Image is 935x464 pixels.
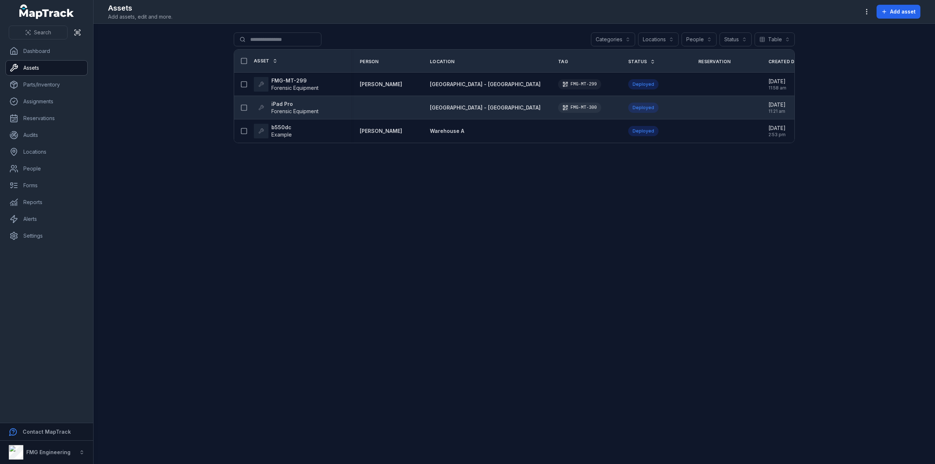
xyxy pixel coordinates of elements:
[558,103,601,113] div: FMG-MT-300
[720,32,752,46] button: Status
[6,161,87,176] a: People
[430,59,454,65] span: Location
[271,108,318,114] span: Forensic Equipment
[254,124,292,138] a: b550dcExample
[34,29,51,36] span: Search
[108,3,172,13] h2: Assets
[628,59,647,65] span: Status
[698,59,730,65] span: Reservation
[638,32,679,46] button: Locations
[628,79,659,89] div: Deployed
[591,32,635,46] button: Categories
[755,32,795,46] button: Table
[6,195,87,210] a: Reports
[890,8,916,15] span: Add asset
[558,79,601,89] div: FMG-MT-299
[254,58,270,64] span: Asset
[271,131,292,138] span: Example
[254,58,278,64] a: Asset
[6,212,87,226] a: Alerts
[108,13,172,20] span: Add assets, edit and more.
[768,124,786,138] time: 2/10/2025, 2:53:37 PM
[768,132,786,138] span: 2:53 pm
[768,124,786,132] span: [DATE]
[768,59,804,65] span: Created Date
[768,101,786,114] time: 9/30/2025, 11:21:53 AM
[254,77,318,92] a: FMG-MT-299Forensic Equipment
[6,61,87,75] a: Assets
[19,4,74,19] a: MapTrack
[6,77,87,92] a: Parts/Inventory
[430,81,541,87] span: [GEOGRAPHIC_DATA] - [GEOGRAPHIC_DATA]
[768,59,812,65] a: Created Date
[23,429,71,435] strong: Contact MapTrack
[558,59,568,65] span: Tag
[6,44,87,58] a: Dashboard
[768,108,786,114] span: 11:21 am
[271,85,318,91] span: Forensic Equipment
[768,78,786,85] span: [DATE]
[271,124,292,131] strong: b550dc
[360,59,379,65] span: Person
[6,128,87,142] a: Audits
[768,101,786,108] span: [DATE]
[254,100,318,115] a: iPad ProForensic Equipment
[430,127,464,135] a: Warehouse A
[26,449,70,455] strong: FMG Engineering
[430,81,541,88] a: [GEOGRAPHIC_DATA] - [GEOGRAPHIC_DATA]
[360,81,402,88] a: [PERSON_NAME]
[271,77,318,84] strong: FMG-MT-299
[6,229,87,243] a: Settings
[682,32,717,46] button: People
[430,128,464,134] span: Warehouse A
[628,103,659,113] div: Deployed
[6,178,87,193] a: Forms
[877,5,920,19] button: Add asset
[9,26,68,39] button: Search
[768,78,786,91] time: 9/30/2025, 11:58:19 AM
[6,94,87,109] a: Assignments
[6,145,87,159] a: Locations
[628,126,659,136] div: Deployed
[271,100,318,108] strong: iPad Pro
[430,104,541,111] a: [GEOGRAPHIC_DATA] - [GEOGRAPHIC_DATA]
[360,127,402,135] a: [PERSON_NAME]
[6,111,87,126] a: Reservations
[768,85,786,91] span: 11:58 am
[628,59,655,65] a: Status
